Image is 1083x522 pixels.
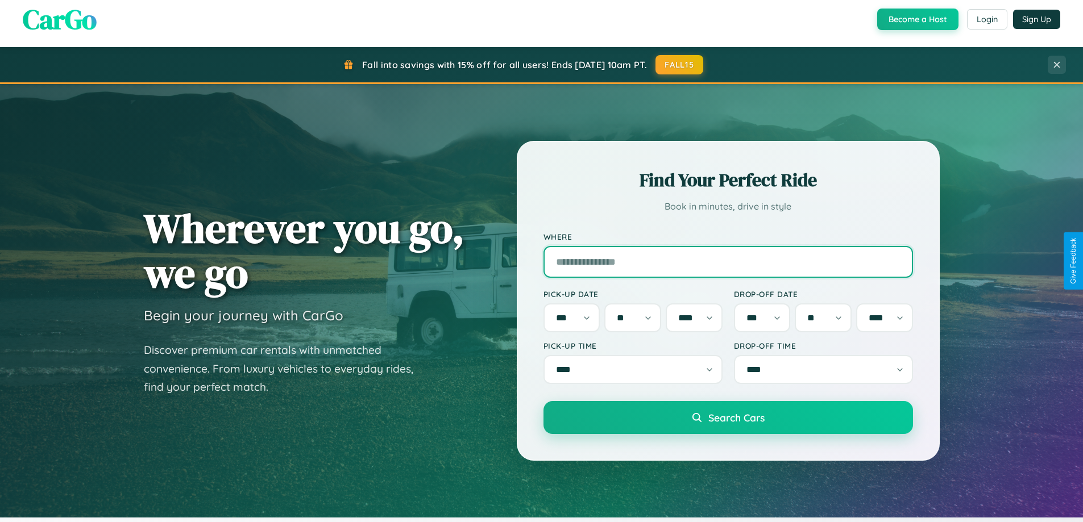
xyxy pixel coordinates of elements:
button: Become a Host [877,9,958,30]
button: Search Cars [543,401,913,434]
p: Book in minutes, drive in style [543,198,913,215]
span: CarGo [23,1,97,38]
h3: Begin your journey with CarGo [144,307,343,324]
button: Login [967,9,1007,30]
h2: Find Your Perfect Ride [543,168,913,193]
button: FALL15 [655,55,703,74]
span: Search Cars [708,411,765,424]
span: Fall into savings with 15% off for all users! Ends [DATE] 10am PT. [362,59,647,70]
p: Discover premium car rentals with unmatched convenience. From luxury vehicles to everyday rides, ... [144,341,428,396]
label: Pick-up Time [543,341,723,350]
button: Sign Up [1013,10,1060,29]
label: Drop-off Time [734,341,913,350]
label: Pick-up Date [543,289,723,299]
h1: Wherever you go, we go [144,206,464,295]
label: Drop-off Date [734,289,913,299]
label: Where [543,232,913,241]
div: Give Feedback [1069,238,1077,284]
